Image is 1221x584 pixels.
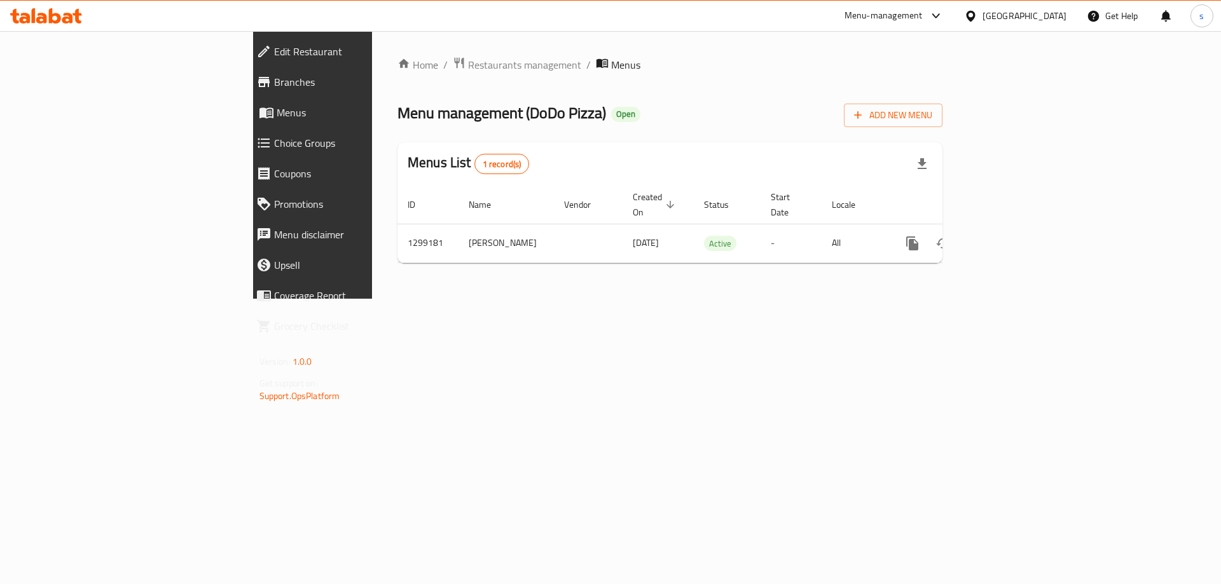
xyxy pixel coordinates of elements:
[771,189,806,220] span: Start Date
[293,353,312,370] span: 1.0.0
[907,149,937,179] div: Export file
[897,228,928,259] button: more
[274,44,447,59] span: Edit Restaurant
[453,57,581,73] a: Restaurants management
[1199,9,1204,23] span: s
[246,189,457,219] a: Promotions
[408,153,529,174] h2: Menus List
[246,36,457,67] a: Edit Restaurant
[397,98,606,127] span: Menu management ( DoDo Pizza )
[474,154,530,174] div: Total records count
[274,288,447,303] span: Coverage Report
[397,186,1030,263] table: enhanced table
[274,166,447,181] span: Coupons
[475,158,529,170] span: 1 record(s)
[704,236,736,251] span: Active
[246,128,457,158] a: Choice Groups
[704,197,745,212] span: Status
[633,234,659,251] span: [DATE]
[845,8,923,24] div: Menu-management
[983,9,1066,23] div: [GEOGRAPHIC_DATA]
[854,107,932,123] span: Add New Menu
[611,109,640,119] span: Open
[274,135,447,151] span: Choice Groups
[586,57,591,72] li: /
[611,57,640,72] span: Menus
[928,228,958,259] button: Change Status
[246,311,457,341] a: Grocery Checklist
[822,224,887,262] td: All
[397,57,942,73] nav: breadcrumb
[408,197,432,212] span: ID
[832,197,872,212] span: Locale
[274,318,447,334] span: Grocery Checklist
[887,186,1030,224] th: Actions
[246,67,457,97] a: Branches
[459,224,554,262] td: [PERSON_NAME]
[633,189,679,220] span: Created On
[274,227,447,242] span: Menu disclaimer
[246,280,457,311] a: Coverage Report
[469,197,507,212] span: Name
[844,104,942,127] button: Add New Menu
[564,197,607,212] span: Vendor
[761,224,822,262] td: -
[246,158,457,189] a: Coupons
[704,236,736,251] div: Active
[277,105,447,120] span: Menus
[259,353,291,370] span: Version:
[246,219,457,250] a: Menu disclaimer
[246,97,457,128] a: Menus
[468,57,581,72] span: Restaurants management
[611,107,640,122] div: Open
[246,250,457,280] a: Upsell
[274,257,447,273] span: Upsell
[259,375,318,391] span: Get support on:
[274,196,447,212] span: Promotions
[274,74,447,90] span: Branches
[259,388,340,404] a: Support.OpsPlatform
